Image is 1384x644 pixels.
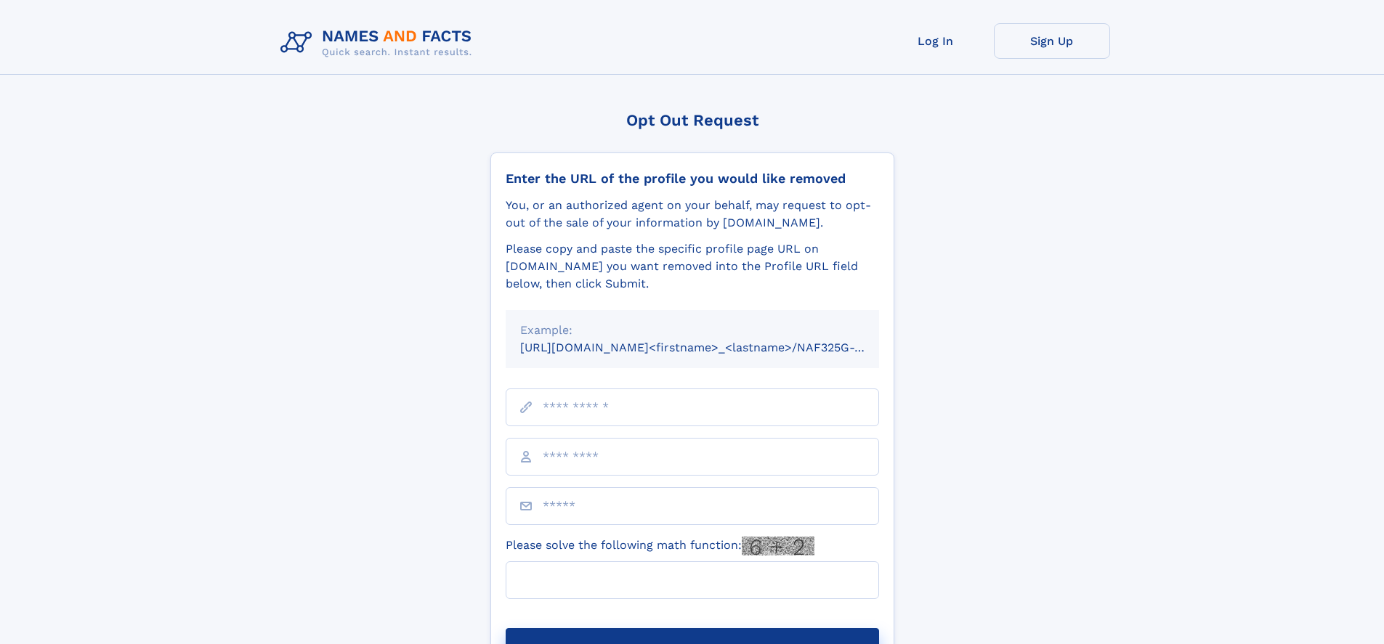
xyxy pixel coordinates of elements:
[994,23,1110,59] a: Sign Up
[506,537,814,555] label: Please solve the following math function:
[878,23,994,59] a: Log In
[506,240,879,293] div: Please copy and paste the specific profile page URL on [DOMAIN_NAME] you want removed into the Pr...
[506,197,879,232] div: You, or an authorized agent on your behalf, may request to opt-out of the sale of your informatio...
[275,23,484,62] img: Logo Names and Facts
[520,341,907,354] small: [URL][DOMAIN_NAME]<firstname>_<lastname>/NAF325G-xxxxxxxx
[520,322,865,339] div: Example:
[490,111,894,129] div: Opt Out Request
[506,171,879,187] div: Enter the URL of the profile you would like removed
